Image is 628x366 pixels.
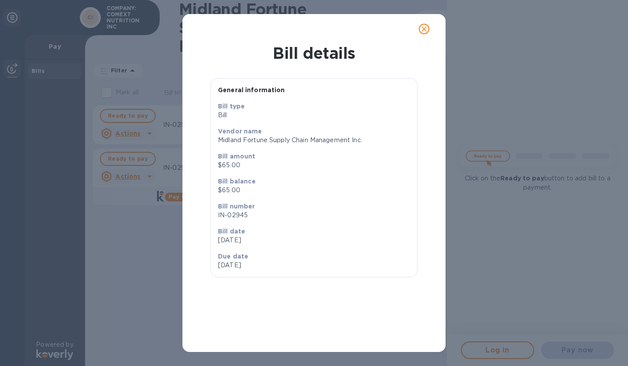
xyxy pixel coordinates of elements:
b: Bill amount [218,153,256,160]
b: Bill type [218,103,245,110]
p: [DATE] [218,261,310,270]
p: IN-02945 [218,211,410,220]
p: Midland Fortune Supply Chain Management Inc. [218,136,410,145]
p: Bill [218,111,410,120]
b: Due date [218,253,248,260]
h1: Bill details [189,44,439,62]
p: $65.00 [218,186,410,195]
b: Vendor name [218,128,262,135]
b: Bill date [218,228,245,235]
p: $65.00 [218,161,410,170]
b: General information [218,86,285,93]
b: Bill balance [218,178,256,185]
p: [DATE] [218,236,410,245]
button: close [414,18,435,39]
b: Bill number [218,203,255,210]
